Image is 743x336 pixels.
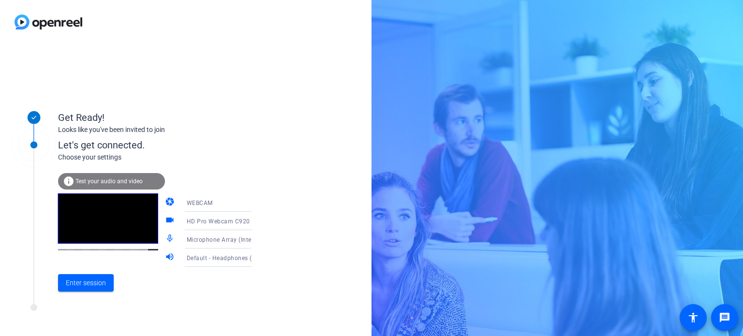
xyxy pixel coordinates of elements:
[66,278,106,288] span: Enter session
[165,252,177,263] mat-icon: volume_up
[187,235,401,243] span: Microphone Array (Intel® Smart Sound Technology for Digital Microphones)
[58,110,252,125] div: Get Ready!
[75,178,143,185] span: Test your audio and video
[187,200,213,206] span: WEBCAM
[58,274,114,292] button: Enter session
[58,152,271,162] div: Choose your settings
[58,138,271,152] div: Let's get connected.
[165,234,177,245] mat-icon: mic_none
[165,197,177,208] mat-icon: camera
[58,125,252,135] div: Looks like you've been invited to join
[187,217,286,225] span: HD Pro Webcam C920 (046d:08e5)
[187,254,306,262] span: Default - Headphones (Poly V5200 Series)
[719,312,730,323] mat-icon: message
[687,312,699,323] mat-icon: accessibility
[165,215,177,227] mat-icon: videocam
[63,175,74,187] mat-icon: info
